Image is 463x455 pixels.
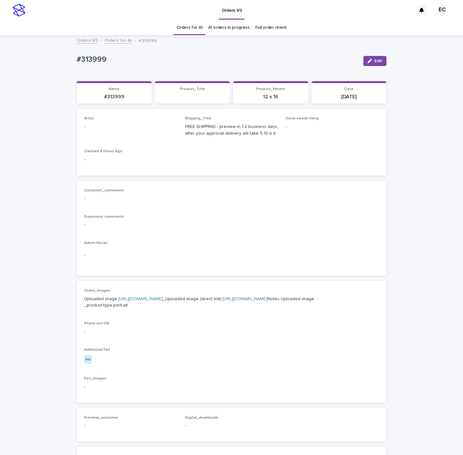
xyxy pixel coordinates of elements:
[84,289,110,293] span: Client_Images
[344,87,354,91] span: Date
[80,94,148,100] p: #313999
[84,355,92,364] div: no
[256,87,285,91] span: Product_Variant
[185,422,278,429] p: -
[84,348,110,352] span: Additional Pet
[176,20,202,35] a: Orders for AI
[84,124,177,130] p: -
[84,377,106,380] span: Pet_Images
[255,20,287,35] a: Full order check
[286,117,319,120] span: Since needs fixing
[84,384,379,390] p: -
[84,252,379,259] p: -
[84,241,108,245] span: Admin Notes
[315,94,383,100] p: [DATE]
[185,124,278,137] p: FREE SHIPPING - preview in 1-2 business days, after your approval delivery will take 5-10 b.d.
[286,124,379,130] p: -
[84,189,124,192] span: Customer_comments
[208,20,250,35] a: AI orders in progress
[185,117,211,120] span: Shipping_Title
[84,296,379,309] p: Uploaded image: _Uploaded image (direct link): Notes Uploaded image: _product-type:portrait
[84,322,109,325] span: Photo not OK
[237,94,305,100] p: 12 x 16
[104,36,132,44] a: Orders for AI
[437,5,447,15] div: EC
[84,328,379,335] p: -
[139,37,157,44] p: #313999
[180,87,205,91] span: Product_Title
[84,149,122,153] span: Claimed X Hours Ago
[223,297,267,301] a: [URL][DOMAIN_NAME]
[84,422,177,429] p: -
[84,117,94,120] span: Artist
[185,416,219,420] span: Digital_downloads
[77,55,358,64] p: #313999
[118,297,163,301] a: [URL][DOMAIN_NAME]
[108,87,120,91] span: Name
[84,215,124,219] span: Supervisor comments
[77,36,97,44] a: Orders V3
[84,221,379,228] p: -
[84,416,118,420] span: Preview_customer
[374,59,382,63] span: Edit
[84,195,379,202] p: -
[84,156,177,163] p: -
[13,4,25,16] img: stacker-logo-s-only.png
[363,56,386,66] button: Edit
